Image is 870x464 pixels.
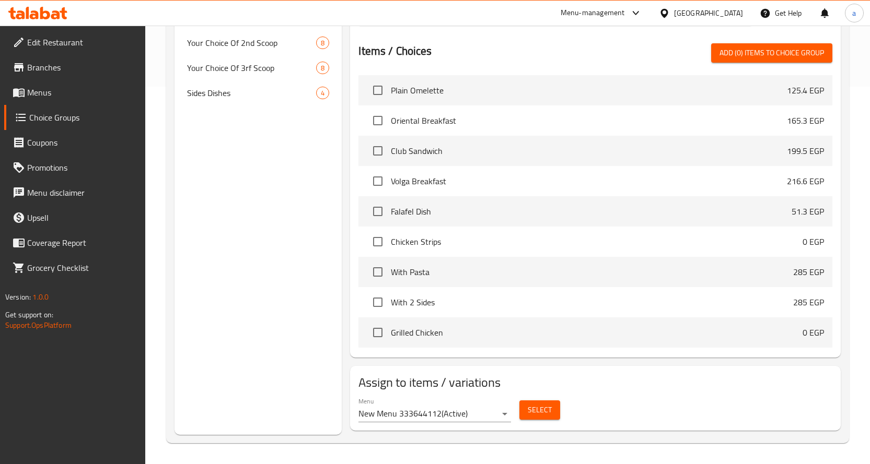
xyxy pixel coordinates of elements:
span: Select choice [367,231,389,253]
span: Grocery Checklist [27,261,137,274]
div: Your Choice Of 3rf Scoop8 [175,55,342,80]
p: 125.4 EGP [787,84,824,97]
div: New Menu 333644112(Active) [358,406,511,422]
span: Upsell [27,211,137,224]
span: Menu disclaimer [27,186,137,199]
div: Choices [316,87,329,99]
span: 1.0.0 [32,290,49,304]
a: Menu disclaimer [4,180,145,205]
span: Select choice [367,79,389,101]
p: 0 EGP [803,326,824,339]
span: With Pasta [391,266,793,278]
button: Select [519,400,560,420]
a: Promotions [4,155,145,180]
a: Coupons [4,130,145,155]
span: Edit Restaurant [27,36,137,49]
p: 285 EGP [793,296,824,308]
span: Branches [27,61,137,74]
h2: Items / Choices [358,43,432,59]
p: 165.3 EGP [787,114,824,127]
span: Coverage Report [27,236,137,249]
span: Promotions [27,161,137,174]
span: Choice Groups [29,111,137,124]
button: Add (0) items to choice group [711,43,832,63]
span: 4 [317,88,329,98]
div: Your Choice Of 2nd Scoop8 [175,30,342,55]
span: With 2 Sides [391,296,793,308]
a: Support.OpsPlatform [5,318,72,332]
span: Chicken Strips [391,235,803,248]
p: 285 EGP [793,266,824,278]
span: 8 [317,63,329,73]
span: Select choice [367,170,389,192]
span: Your Choice Of 3rf Scoop [187,62,317,74]
span: a [852,7,856,19]
a: Branches [4,55,145,80]
a: Choice Groups [4,105,145,130]
p: 216.6 EGP [787,175,824,187]
span: Version: [5,290,31,304]
h2: Assign to items / variations [358,374,832,391]
span: Select choice [367,110,389,132]
span: Club Sandwich [391,145,787,157]
span: Add (0) items to choice group [720,46,824,60]
span: Menus [27,86,137,99]
a: Menus [4,80,145,105]
div: Choices [316,62,329,74]
span: Select choice [367,261,389,283]
span: Get support on: [5,308,53,322]
a: Edit Restaurant [4,30,145,55]
span: Falafel Dish [391,205,792,218]
label: Menu [358,398,374,404]
span: Select choice [367,291,389,313]
a: Grocery Checklist [4,255,145,280]
span: Your Choice Of 2nd Scoop [187,37,317,49]
span: Oriental Breakfast [391,114,787,127]
div: Sides Dishes4 [175,80,342,105]
span: Select choice [367,200,389,222]
div: Menu-management [561,7,625,19]
span: Sides Dishes [187,87,317,99]
span: Grilled Chicken [391,326,803,339]
div: Choices [316,37,329,49]
a: Coverage Report [4,230,145,255]
a: Upsell [4,205,145,230]
div: [GEOGRAPHIC_DATA] [674,7,743,19]
span: Select choice [367,140,389,162]
span: Coupons [27,136,137,149]
span: 8 [317,38,329,48]
span: Select [528,403,552,417]
p: 199.5 EGP [787,145,824,157]
span: Volga Breakfast [391,175,787,187]
span: Plain Omelette [391,84,787,97]
p: 0 EGP [803,235,824,248]
p: 51.3 EGP [792,205,824,218]
span: Select choice [367,322,389,343]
